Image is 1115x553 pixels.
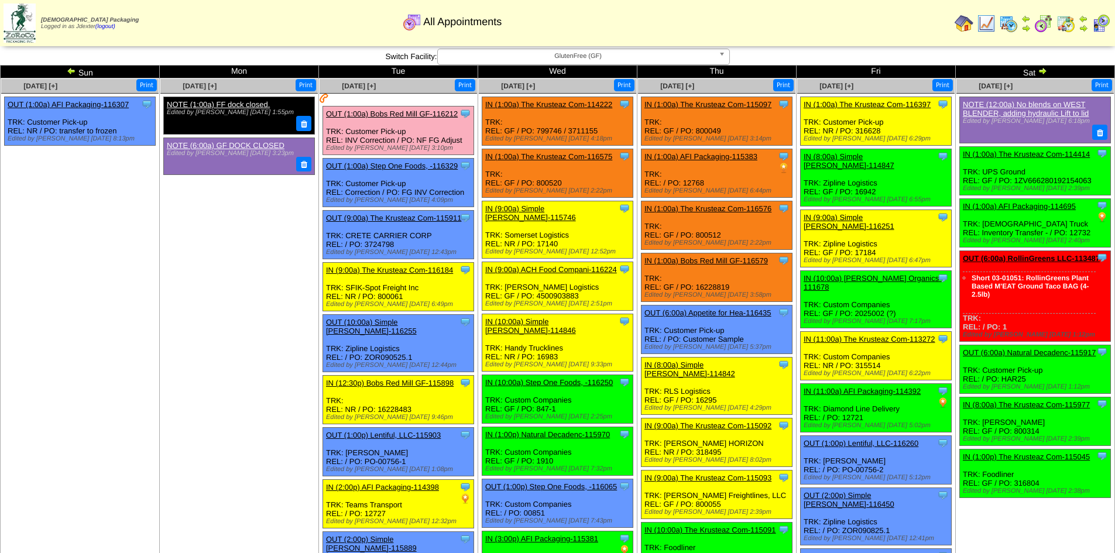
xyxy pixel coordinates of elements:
button: Print [136,79,157,91]
img: PO [1096,211,1108,223]
img: Tooltip [1096,147,1108,159]
img: zoroco-logo-small.webp [4,4,36,43]
a: IN (1:00a) The Krusteaz Com-115097 [644,100,771,109]
div: TRK: Customer Pick-up REL: / PO: Customer Sample [641,305,792,354]
img: Tooltip [778,359,790,370]
div: TRK: Customer Pick-up REL: NR / PO: transfer to frozen [5,97,156,146]
div: Edited by [PERSON_NAME] [DATE] 6:49pm [326,301,474,308]
div: Edited by [PERSON_NAME] [DATE] 8:13pm [8,135,155,142]
div: TRK: REL: GF / PO: 16228819 [641,253,792,302]
div: Edited by [PERSON_NAME] [DATE] 6:29pm [804,135,951,142]
div: Edited by [PERSON_NAME] [DATE] 2:39pm [644,509,792,516]
div: Edited by [PERSON_NAME] [DATE] 2:51pm [485,300,633,307]
button: Delete Note [1092,125,1107,140]
img: Tooltip [1096,346,1108,358]
a: OUT (10:00a) Simple [PERSON_NAME]-116255 [326,318,417,335]
img: arrowright.gif [1038,66,1047,75]
span: [DATE] [+] [979,82,1013,90]
div: Edited by [PERSON_NAME] [DATE] 2:39pm [963,185,1110,192]
button: Delete Note [296,157,311,172]
button: Print [932,79,953,91]
div: Edited by [PERSON_NAME] [DATE] 12:43pm [326,249,474,256]
img: Tooltip [1096,398,1108,410]
div: TRK: REL: GF / PO: 800049 [641,97,792,146]
div: TRK: Customer Pick-up REL: Correction / PO: FG INV Correction [323,159,474,207]
div: Edited by [PERSON_NAME] [DATE] 1:12pm [963,383,1110,390]
div: TRK: Customer Pick-up REL: NR / PO: 316628 [801,97,952,146]
div: TRK: REL: / PO: 1 [960,250,1111,341]
button: Print [614,79,634,91]
img: arrowleft.gif [1021,14,1031,23]
img: Tooltip [619,98,630,110]
img: Tooltip [619,315,630,327]
div: Edited by [PERSON_NAME] [DATE] 2:38pm [963,487,1110,494]
div: Edited by [PERSON_NAME] [DATE] 1:55pm [167,109,308,116]
a: IN (1:00a) The Krusteaz Com-116576 [644,204,771,213]
div: Edited by [PERSON_NAME] [DATE] 9:33pm [485,361,633,368]
div: TRK: REL: NR / PO: 16228483 [323,376,474,424]
span: [DATE] [+] [23,82,57,90]
a: IN (1:00a) The Krusteaz Com-116397 [804,100,931,109]
div: Edited by [PERSON_NAME] [DATE] 4:29pm [644,404,792,411]
div: TRK: RLS Logistics REL: GF / PO: 16295 [641,358,792,415]
img: Tooltip [937,98,949,110]
div: TRK: Customer Pick-up REL: / PO: HAR25 [960,345,1111,393]
td: Tue [319,66,478,78]
div: Edited by [PERSON_NAME] [DATE] 6:22pm [804,370,951,377]
a: OUT (6:00a) Appetite for Hea-116435 [644,308,771,317]
img: Tooltip [619,150,630,162]
div: TRK: REL: GF / PO: 800520 [482,149,633,198]
a: IN (10:00a) Step One Foods, -116250 [485,378,613,387]
div: TRK: Zipline Logistics REL: GF / PO: 17184 [801,210,952,267]
span: All Appointments [423,16,502,28]
img: Tooltip [459,481,471,493]
a: IN (11:00a) The Krusteaz Com-113272 [804,335,935,344]
span: [DATE] [+] [501,82,535,90]
div: Edited by [PERSON_NAME] [DATE] 2:39pm [963,435,1110,442]
img: Tooltip [459,533,471,545]
a: IN (9:00a) Simple [PERSON_NAME]-115746 [485,204,576,222]
div: Edited by [PERSON_NAME] [DATE] 1:08pm [326,466,474,473]
div: TRK: [DEMOGRAPHIC_DATA] Truck REL: Inventory Transfer - / PO: 12732 [960,198,1111,247]
img: Tooltip [937,211,949,223]
img: calendarblend.gif [1034,14,1053,33]
img: Tooltip [937,150,949,162]
a: OUT (9:00a) The Krusteaz Com-115911 [326,214,461,222]
td: Mon [160,66,319,78]
img: Tooltip [778,307,790,318]
div: Edited by [PERSON_NAME] [DATE] 6:47pm [804,257,951,264]
div: Edited by [PERSON_NAME] [DATE] 5:37pm [644,344,792,351]
a: [DATE] [+] [819,82,853,90]
div: Edited by [PERSON_NAME] [DATE] 12:41pm [804,535,951,542]
img: Tooltip [778,472,790,483]
a: IN (8:00a) Simple [PERSON_NAME]-114847 [804,152,894,170]
a: OUT (2:00p) Simple [PERSON_NAME]-115889 [326,535,417,552]
div: Edited by [PERSON_NAME] [DATE] 2:22pm [485,187,633,194]
div: TRK: REL: / PO: 12768 [641,149,792,198]
a: OUT (2:00p) Simple [PERSON_NAME]-116450 [804,491,894,509]
img: PO [459,493,471,504]
a: IN (10:00a) [PERSON_NAME] Organics-111678 [804,274,942,291]
img: Tooltip [937,272,949,284]
div: TRK: [PERSON_NAME] REL: / PO: PO-00756-1 [323,428,474,476]
a: Short 03-01051: RollinGreens Plant Based M'EAT Ground Taco BAG (4-2.5lb) [972,274,1089,298]
div: TRK: REL: GF / PO: 800512 [641,201,792,250]
img: Customer has been contacted and delivery has been arranged [320,94,329,103]
a: IN (1:00p) Natural Decadenc-115970 [485,430,610,439]
a: IN (9:00a) The Krusteaz Com-115092 [644,421,771,430]
button: Delete Note [296,116,311,131]
div: Edited by [PERSON_NAME] [DATE] 12:44pm [326,362,474,369]
a: (logout) [95,23,115,30]
div: Edited by [PERSON_NAME] [DATE] 3:10pm [326,145,474,152]
img: Tooltip [459,316,471,328]
div: Edited by [PERSON_NAME] [DATE] 9:46pm [326,414,474,421]
div: TRK: Custom Companies REL: NR / PO: 315514 [801,332,952,380]
img: Tooltip [459,160,471,171]
div: TRK: Zipline Logistics REL: / PO: ZOR090825.1 [801,488,952,545]
div: Edited by [PERSON_NAME] [DATE] 7:17pm [804,318,951,325]
a: OUT (1:00a) Bobs Red Mill GF-116212 [326,109,458,118]
button: Print [296,79,316,91]
div: TRK: Diamond Line Delivery REL: / PO: 12721 [801,384,952,432]
td: Fri [797,66,956,78]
